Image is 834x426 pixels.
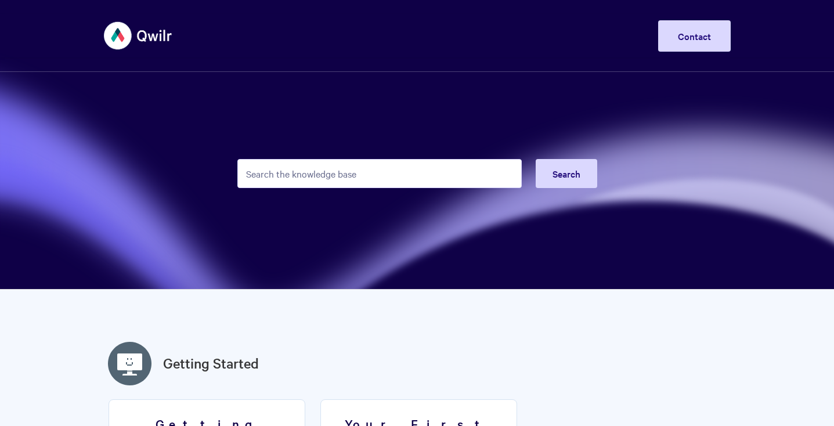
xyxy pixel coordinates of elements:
[658,20,731,52] a: Contact
[536,159,597,188] button: Search
[104,14,173,57] img: Qwilr Help Center
[553,167,580,180] span: Search
[237,159,522,188] input: Search the knowledge base
[163,353,259,374] a: Getting Started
